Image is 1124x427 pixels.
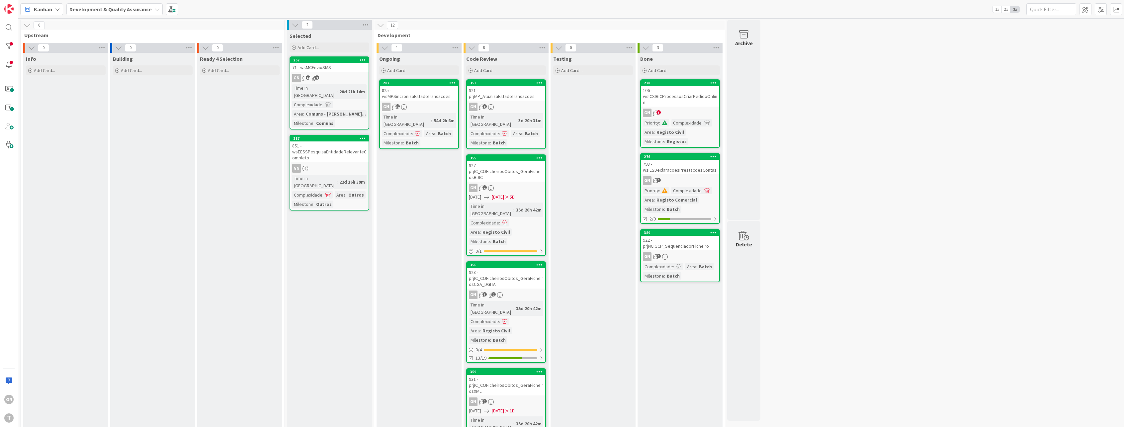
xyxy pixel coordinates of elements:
[303,110,304,118] span: :
[4,413,14,423] div: T
[121,67,142,73] span: Add Card...
[432,117,456,124] div: 54d 2h 6m
[466,79,546,149] a: 351921 - prjMP_AtualizaEstadoTransacoesGNTime in [GEOGRAPHIC_DATA]:3d 20h 31mComplexidade:Area:Ba...
[467,184,545,192] div: GN
[480,228,481,236] span: :
[292,101,322,108] div: Complexidade
[513,206,514,213] span: :
[335,191,346,199] div: Area
[516,117,517,124] span: :
[654,128,655,136] span: :
[696,263,697,270] span: :
[467,155,545,161] div: 355
[306,75,310,80] span: 12
[671,187,702,194] div: Complexidade
[643,119,659,127] div: Priority
[523,130,540,137] div: Batch
[404,139,420,146] div: Batch
[467,86,545,101] div: 921 - prjMP_AtualizaEstadoTransacoes
[476,346,482,353] span: 0 / 4
[1026,3,1076,15] input: Quick Filter...
[641,230,719,250] div: 389922 - prjNCIGCP_SequenciadorFicheiro
[212,44,223,52] span: 0
[643,176,651,185] div: GN
[292,175,337,189] div: Time in [GEOGRAPHIC_DATA]
[492,407,504,414] span: [DATE]
[403,139,404,146] span: :
[470,263,545,267] div: 356
[322,101,323,108] span: :
[643,196,654,204] div: Area
[736,240,752,248] div: Delete
[664,138,665,145] span: :
[314,201,333,208] div: Outros
[482,399,487,403] span: 1
[481,327,512,334] div: Registo Civil
[34,67,55,73] span: Add Card...
[470,81,545,85] div: 351
[656,254,661,258] span: 1
[290,135,369,162] div: 287851 - wsEESSPesquisaEntidadeRelevanteCompleto
[469,301,513,316] div: Time in [GEOGRAPHIC_DATA]
[641,80,719,107] div: 228106 - wsICSIRICProcessosCriarPedidoOnline
[469,238,490,245] div: Milestone
[561,67,582,73] span: Add Card...
[474,67,495,73] span: Add Card...
[469,184,477,192] div: GN
[553,55,572,62] span: Testing
[467,291,545,299] div: GN
[436,130,453,137] div: Batch
[659,187,660,194] span: :
[641,154,719,174] div: 276798 - wsIESDeclaracoesPrestacoesContas
[200,55,243,62] span: Ready 4 Selection
[292,84,337,99] div: Time in [GEOGRAPHIC_DATA]
[431,117,432,124] span: :
[467,262,545,268] div: 356
[69,6,152,13] b: Development & Quality Assurance
[643,272,664,280] div: Milestone
[491,292,496,297] span: 1
[469,327,480,334] div: Area
[378,32,717,39] span: Development
[659,119,660,127] span: :
[641,86,719,107] div: 106 - wsICSIRICProcessosCriarPedidoOnline
[412,130,413,137] span: :
[466,261,546,363] a: 356928 - prjIC_COFicheirosObitos_GeraFicheirosCGA_DGITAGNTime in [GEOGRAPHIC_DATA]:35d 20h 42mCom...
[379,79,459,149] a: 282825 - wsMPSincronizaEstadoTransacoesGNTime in [GEOGRAPHIC_DATA]:54d 2h 6mComplexidade:Area:Bat...
[499,130,500,137] span: :
[641,80,719,86] div: 228
[491,336,507,344] div: Batch
[644,81,719,85] div: 228
[510,194,515,201] div: 5D
[476,248,482,255] span: 0 / 1
[290,135,369,141] div: 287
[664,206,665,213] span: :
[649,215,656,222] span: 2/9
[702,119,703,127] span: :
[470,156,545,160] div: 355
[491,139,507,146] div: Batch
[302,21,313,29] span: 2
[387,21,398,29] span: 12
[513,305,514,312] span: :
[664,272,665,280] span: :
[482,292,487,297] span: 3
[380,80,458,86] div: 282
[322,191,323,199] span: :
[665,206,681,213] div: Batch
[655,128,686,136] div: Registo Civil
[469,103,477,111] div: GN
[467,103,545,111] div: GN
[643,187,659,194] div: Priority
[656,110,661,115] span: 3
[702,187,703,194] span: :
[673,263,674,270] span: :
[490,238,491,245] span: :
[641,109,719,117] div: GN
[643,128,654,136] div: Area
[514,305,543,312] div: 35d 20h 42m
[641,154,719,160] div: 276
[467,247,545,255] div: 0/1
[469,336,490,344] div: Milestone
[292,110,303,118] div: Area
